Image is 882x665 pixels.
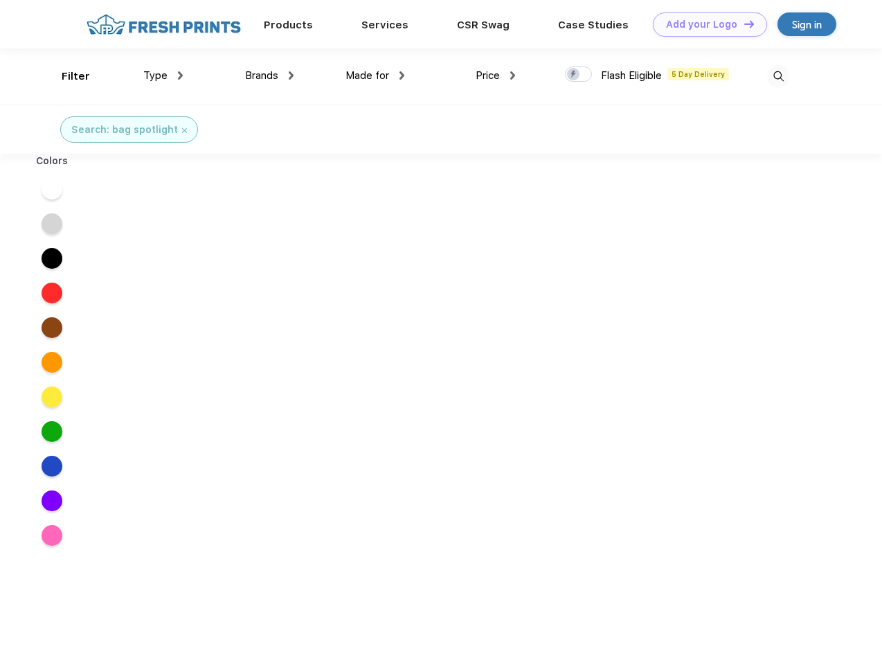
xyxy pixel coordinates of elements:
[178,71,183,80] img: dropdown.png
[82,12,245,37] img: fo%20logo%202.webp
[182,128,187,133] img: filter_cancel.svg
[289,71,294,80] img: dropdown.png
[744,20,754,28] img: DT
[245,69,278,82] span: Brands
[143,69,168,82] span: Type
[71,123,178,137] div: Search: bag spotlight
[777,12,836,36] a: Sign in
[476,69,500,82] span: Price
[26,154,79,168] div: Colors
[264,19,313,31] a: Products
[510,71,515,80] img: dropdown.png
[767,65,790,88] img: desktop_search.svg
[399,71,404,80] img: dropdown.png
[601,69,662,82] span: Flash Eligible
[666,19,737,30] div: Add your Logo
[345,69,389,82] span: Made for
[62,69,90,85] div: Filter
[667,68,729,80] span: 5 Day Delivery
[792,17,822,33] div: Sign in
